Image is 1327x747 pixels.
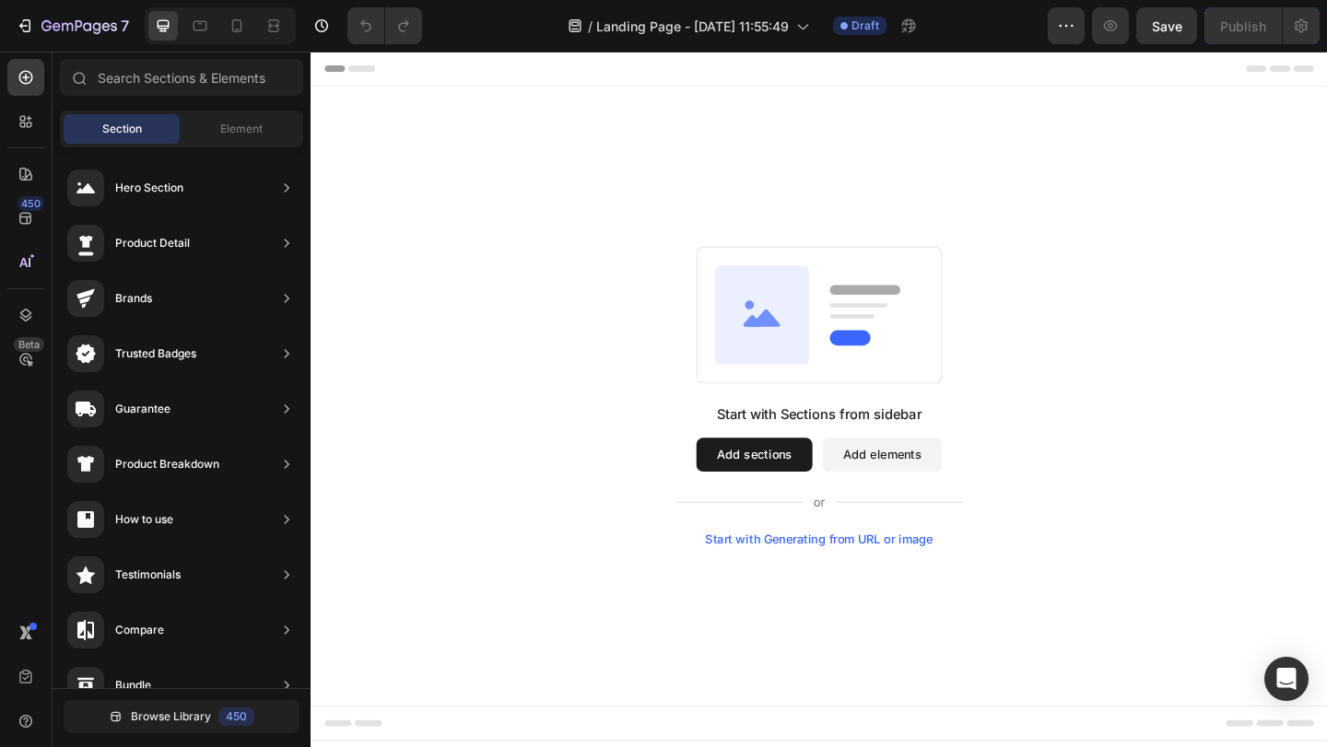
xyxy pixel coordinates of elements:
[115,676,151,694] div: Bundle
[311,52,1327,747] iframe: Design area
[220,121,263,137] span: Element
[115,179,183,197] div: Hero Section
[115,344,196,363] div: Trusted Badges
[347,7,422,44] div: Undo/Redo
[115,510,173,529] div: How to use
[7,7,137,44] button: 7
[18,196,44,211] div: 450
[851,18,879,34] span: Draft
[115,234,190,252] div: Product Detail
[1136,7,1197,44] button: Save
[115,566,181,584] div: Testimonials
[429,523,677,538] div: Start with Generating from URL or image
[1152,18,1182,34] span: Save
[588,17,593,36] span: /
[115,455,219,473] div: Product Breakdown
[60,59,303,96] input: Search Sections & Elements
[102,121,142,137] span: Section
[14,337,44,352] div: Beta
[115,289,152,308] div: Brands
[557,420,687,457] button: Add elements
[441,383,664,405] div: Start with Sections from sidebar
[64,700,299,733] button: Browse Library450
[1204,7,1282,44] button: Publish
[1220,17,1266,36] div: Publish
[115,400,170,418] div: Guarantee
[1264,657,1309,701] div: Open Intercom Messenger
[419,420,546,457] button: Add sections
[218,707,254,726] div: 450
[115,621,164,639] div: Compare
[121,15,129,37] p: 7
[596,17,789,36] span: Landing Page - [DATE] 11:55:49
[131,708,211,725] span: Browse Library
